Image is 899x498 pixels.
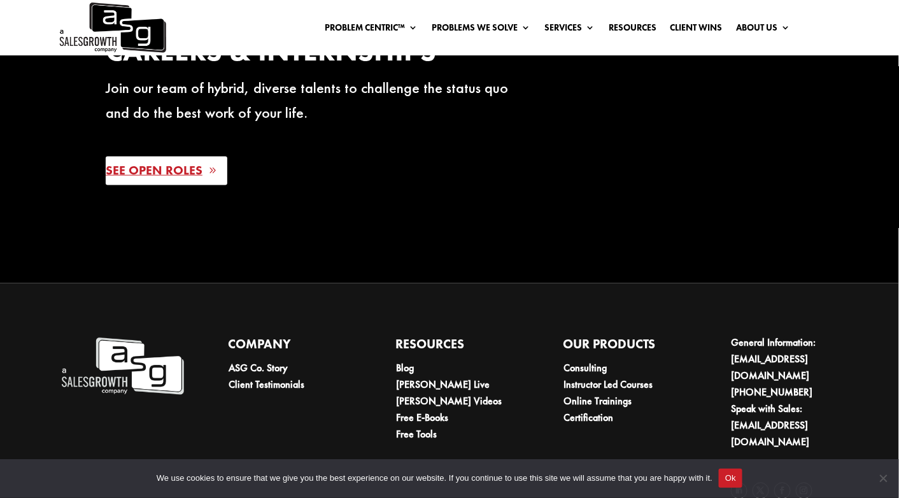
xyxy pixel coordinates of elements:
[670,23,723,37] a: Client Wins
[563,395,632,408] a: Online Trainings
[396,395,502,408] a: [PERSON_NAME] Videos
[877,472,889,485] span: No
[396,378,490,392] a: [PERSON_NAME] Live
[563,335,687,360] h4: Our Products
[563,378,653,392] a: Instructor Led Courses
[732,353,810,383] a: [EMAIL_ADDRESS][DOMAIN_NAME]
[737,23,791,37] a: About Us
[396,411,448,425] a: Free E-Books
[732,386,813,399] a: [PHONE_NUMBER]
[563,362,607,375] a: Consulting
[60,335,184,398] img: A Sales Growth Company
[396,428,437,441] a: Free Tools
[732,401,855,451] li: Speak with Sales:
[732,419,810,449] a: [EMAIL_ADDRESS][DOMAIN_NAME]
[732,335,855,385] li: General Information:
[157,472,712,485] span: We use cookies to ensure that we give you the best experience on our website. If you continue to ...
[719,469,742,488] button: Ok
[325,23,418,37] a: Problem Centric™
[563,411,613,425] a: Certification
[432,23,530,37] a: Problems We Solve
[229,378,304,392] a: Client Testimonials
[395,335,520,360] h4: Resources
[396,362,414,375] a: Blog
[609,23,656,37] a: Resources
[106,157,227,185] a: See Open Roles
[106,76,526,124] p: Join our team of hybrid, diverse talents to challenge the status quo and do the best work of your...
[544,23,595,37] a: Services
[228,335,352,360] h4: Company
[229,362,288,375] a: ASG Co. Story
